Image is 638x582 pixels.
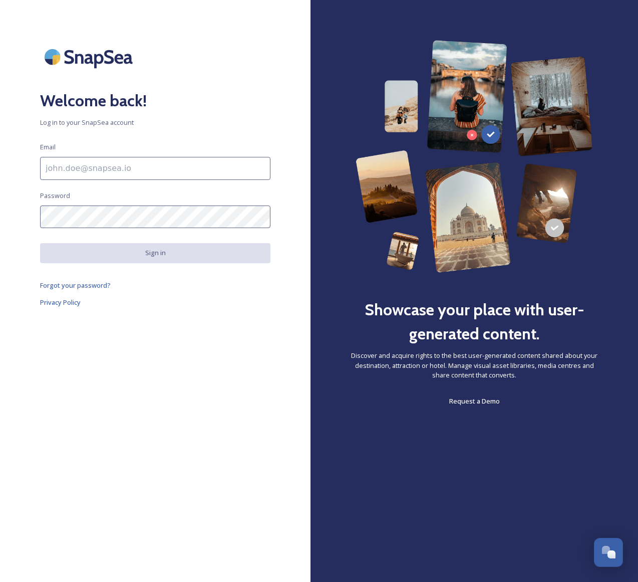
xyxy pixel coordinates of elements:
[40,40,140,74] img: SnapSea Logo
[40,296,270,308] a: Privacy Policy
[40,142,56,152] span: Email
[449,397,500,406] span: Request a Demo
[594,538,623,567] button: Open Chat
[40,191,70,201] span: Password
[40,89,270,113] h2: Welcome back!
[356,40,593,273] img: 63b42ca75bacad526042e722_Group%20154-p-800.png
[40,243,270,263] button: Sign in
[351,351,598,380] span: Discover and acquire rights to the best user-generated content shared about your destination, att...
[40,118,270,127] span: Log in to your SnapSea account
[40,279,270,291] a: Forgot your password?
[40,157,270,180] input: john.doe@snapsea.io
[449,395,500,407] a: Request a Demo
[40,298,81,307] span: Privacy Policy
[40,281,111,290] span: Forgot your password?
[351,298,598,346] h2: Showcase your place with user-generated content.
